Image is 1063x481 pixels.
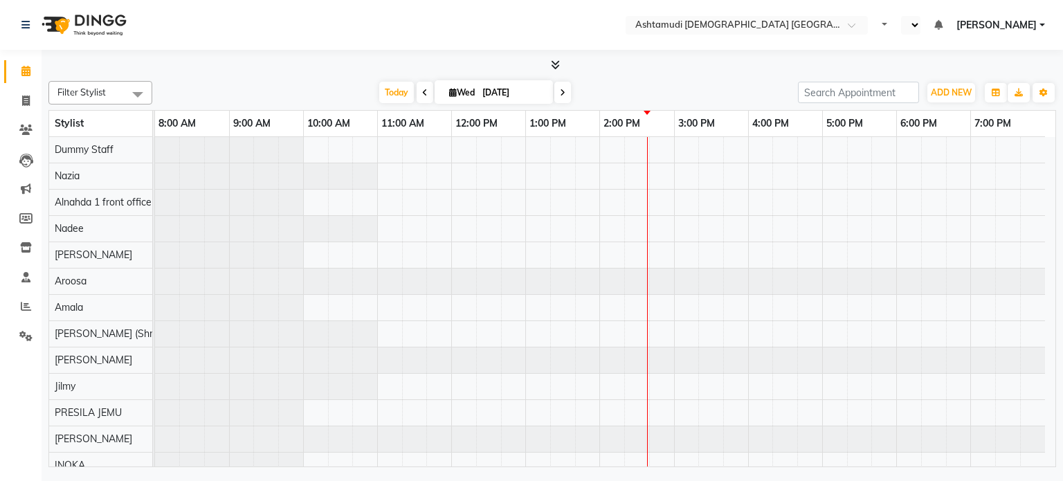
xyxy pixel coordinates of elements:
[55,143,113,156] span: Dummy Staff
[927,83,975,102] button: ADD NEW
[971,114,1015,134] a: 7:00 PM
[931,87,972,98] span: ADD NEW
[798,82,919,103] input: Search Appointment
[155,114,199,134] a: 8:00 AM
[55,196,152,208] span: Alnahda 1 front office
[55,222,84,235] span: Nadee
[55,459,85,471] span: INOKA
[55,275,87,287] span: Aroosa
[55,406,122,419] span: PRESILA JEMU
[823,114,866,134] a: 5:00 PM
[749,114,792,134] a: 4:00 PM
[55,170,80,182] span: Nazia
[55,380,75,392] span: Jilmy
[379,82,414,103] span: Today
[600,114,644,134] a: 2:00 PM
[378,114,428,134] a: 11:00 AM
[57,87,106,98] span: Filter Stylist
[55,117,84,129] span: Stylist
[956,18,1037,33] span: [PERSON_NAME]
[897,114,941,134] a: 6:00 PM
[478,82,547,103] input: 2025-09-03
[452,114,501,134] a: 12:00 PM
[446,87,478,98] span: Wed
[230,114,274,134] a: 9:00 AM
[675,114,718,134] a: 3:00 PM
[55,433,132,445] span: [PERSON_NAME]
[55,354,132,366] span: [PERSON_NAME]
[55,327,168,340] span: [PERSON_NAME] (Shriya)
[35,6,130,44] img: logo
[55,301,83,314] span: Amala
[526,114,570,134] a: 1:00 PM
[55,248,132,261] span: [PERSON_NAME]
[304,114,354,134] a: 10:00 AM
